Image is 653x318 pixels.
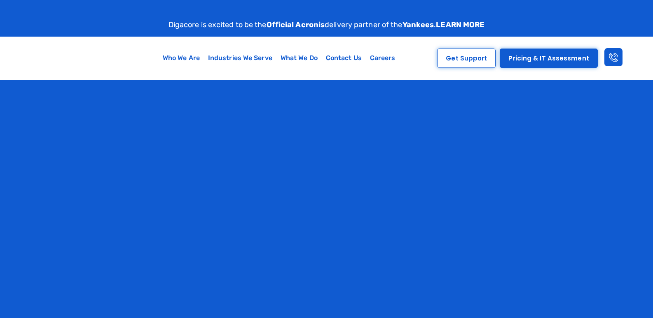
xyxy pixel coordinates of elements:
[500,49,597,68] a: Pricing & IT Assessment
[169,19,485,30] p: Digacore is excited to be the delivery partner of the .
[267,20,325,29] strong: Official Acronis
[508,55,589,61] span: Pricing & IT Assessment
[436,20,484,29] a: LEARN MORE
[366,49,400,67] a: Careers
[14,41,96,76] img: Digacore logo 1
[131,49,428,67] nav: Menu
[276,49,322,67] a: What We Do
[159,49,204,67] a: Who We Are
[403,20,434,29] strong: Yankees
[437,49,496,68] a: Get Support
[204,49,276,67] a: Industries We Serve
[322,49,366,67] a: Contact Us
[446,55,487,61] span: Get Support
